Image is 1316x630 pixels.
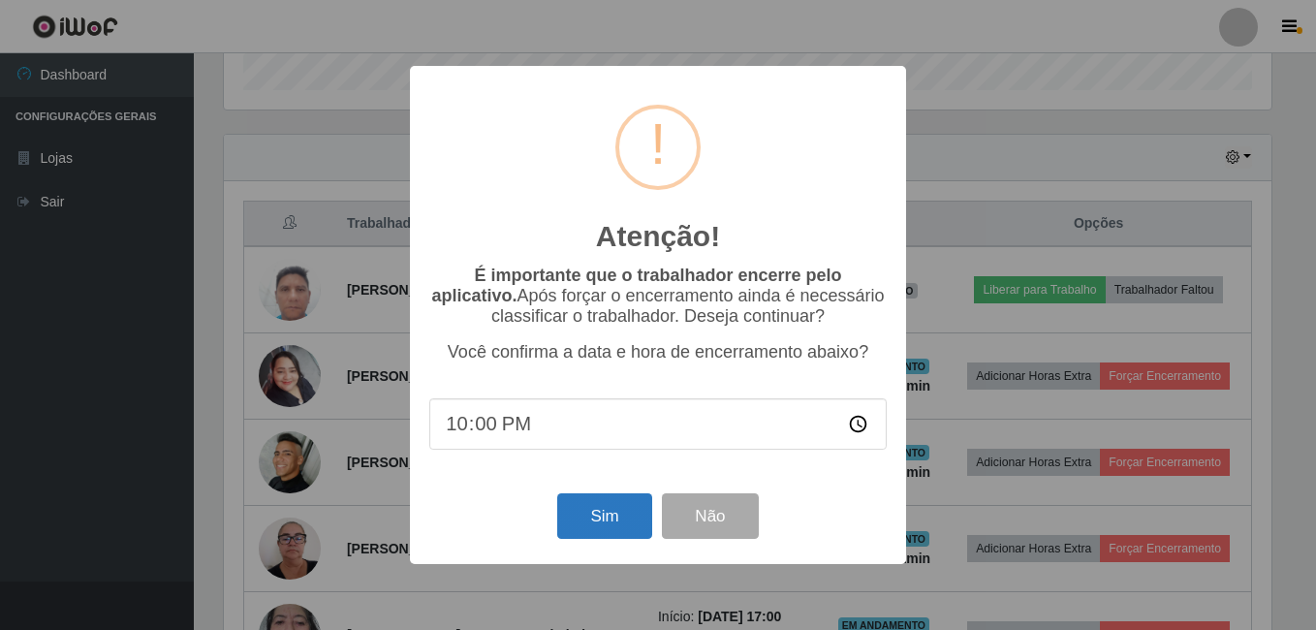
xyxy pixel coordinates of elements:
[662,493,758,539] button: Não
[431,266,841,305] b: É importante que o trabalhador encerre pelo aplicativo.
[596,219,720,254] h2: Atenção!
[429,266,887,327] p: Após forçar o encerramento ainda é necessário classificar o trabalhador. Deseja continuar?
[429,342,887,362] p: Você confirma a data e hora de encerramento abaixo?
[557,493,651,539] button: Sim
